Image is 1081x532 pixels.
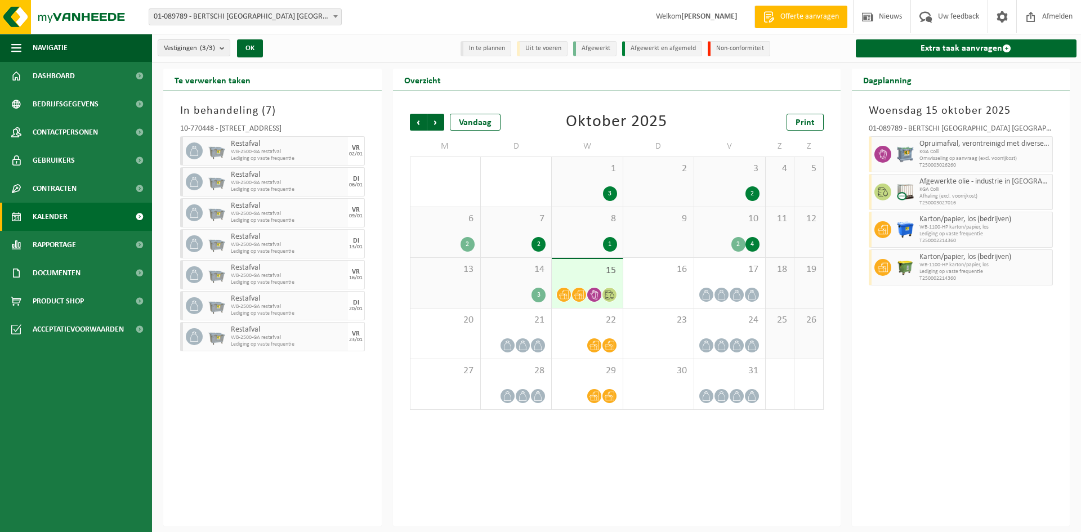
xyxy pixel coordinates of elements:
[919,262,1050,269] span: WB-1100-HP karton/papier, los
[919,149,1050,155] span: KGA Colli
[158,39,230,56] button: Vestigingen(3/3)
[796,118,815,127] span: Print
[700,314,759,327] span: 24
[771,163,788,175] span: 4
[208,173,225,190] img: WB-2500-GAL-GY-01
[349,213,363,219] div: 09/01
[557,213,617,225] span: 8
[531,237,546,252] div: 2
[800,263,817,276] span: 19
[427,114,444,131] span: Volgende
[416,365,475,377] span: 27
[349,275,363,281] div: 16/01
[919,177,1050,186] span: Afgewerkte olie - industrie in [GEOGRAPHIC_DATA]
[919,155,1050,162] span: Omwisseling op aanvraag (excl. voorrijkost)
[33,34,68,62] span: Navigatie
[517,41,568,56] li: Uit te voeren
[603,186,617,201] div: 3
[623,136,694,157] td: D
[897,184,914,200] img: PB-IC-CU
[919,269,1050,275] span: Lediging op vaste frequentie
[231,171,345,180] span: Restafval
[231,263,345,272] span: Restafval
[557,163,617,175] span: 1
[33,287,84,315] span: Product Shop
[708,41,770,56] li: Non-conformiteit
[731,237,745,252] div: 2
[231,155,345,162] span: Lediging op vaste frequentie
[461,41,511,56] li: In te plannen
[573,41,617,56] li: Afgewerkt
[33,146,75,175] span: Gebruikers
[766,136,794,157] td: Z
[349,182,363,188] div: 06/01
[231,310,345,317] span: Lediging op vaste frequentie
[852,69,923,91] h2: Dagplanning
[410,136,481,157] td: M
[629,365,688,377] span: 30
[486,213,546,225] span: 7
[771,314,788,327] span: 25
[231,140,345,149] span: Restafval
[149,9,341,25] span: 01-089789 - BERTSCHI BELGIUM NV - ANTWERPEN
[745,237,760,252] div: 4
[231,279,345,286] span: Lediging op vaste frequentie
[897,146,914,163] img: PB-AP-0800-MET-02-01
[353,238,359,244] div: DI
[700,163,759,175] span: 3
[164,40,215,57] span: Vestigingen
[416,213,475,225] span: 6
[231,202,345,211] span: Restafval
[349,337,363,343] div: 23/01
[237,39,263,57] button: OK
[800,314,817,327] span: 26
[919,238,1050,244] span: T250002214360
[352,330,360,337] div: VR
[33,315,124,343] span: Acceptatievoorwaarden
[681,12,738,21] strong: [PERSON_NAME]
[629,314,688,327] span: 23
[163,69,262,91] h2: Te verwerken taken
[410,114,427,131] span: Vorige
[393,69,452,91] h2: Overzicht
[231,211,345,217] span: WB-2500-GA restafval
[33,175,77,203] span: Contracten
[352,145,360,151] div: VR
[919,186,1050,193] span: KGA Colli
[231,217,345,224] span: Lediging op vaste frequentie
[856,39,1077,57] a: Extra taak aanvragen
[33,90,99,118] span: Bedrijfsgegevens
[919,215,1050,224] span: Karton/papier, los (bedrijven)
[778,11,842,23] span: Offerte aanvragen
[771,213,788,225] span: 11
[919,253,1050,262] span: Karton/papier, los (bedrijven)
[231,242,345,248] span: WB-2500-GA restafval
[349,306,363,312] div: 20/01
[557,365,617,377] span: 29
[416,314,475,327] span: 20
[33,259,81,287] span: Documenten
[208,328,225,345] img: WB-2500-GAL-GY-01
[622,41,702,56] li: Afgewerkt en afgemeld
[349,151,363,157] div: 02/01
[552,136,623,157] td: W
[231,149,345,155] span: WB-2500-GA restafval
[694,136,765,157] td: V
[629,163,688,175] span: 2
[180,102,365,119] h3: In behandeling ( )
[566,114,667,131] div: Oktober 2025
[200,44,215,52] count: (3/3)
[919,162,1050,169] span: T250003026260
[231,334,345,341] span: WB-2500-GA restafval
[919,224,1050,231] span: WB-1100-HP karton/papier, los
[700,213,759,225] span: 10
[700,365,759,377] span: 31
[486,365,546,377] span: 28
[919,140,1050,149] span: Opruimafval, verontreinigd met diverse gevaarlijke afvalstoffen
[629,263,688,276] span: 16
[897,259,914,276] img: WB-1100-HPE-GN-51
[33,231,76,259] span: Rapportage
[897,221,914,238] img: WB-1100-HPE-BE-01
[919,200,1050,207] span: T250003027016
[353,299,359,306] div: DI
